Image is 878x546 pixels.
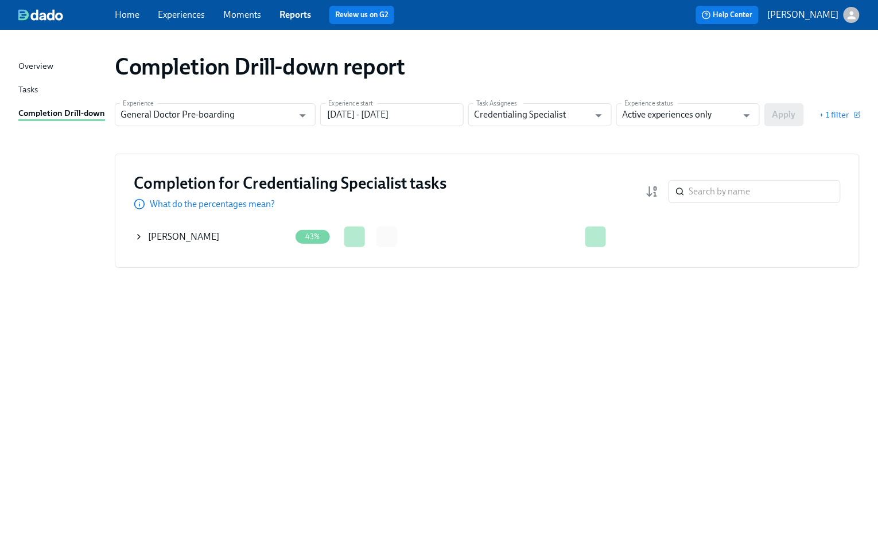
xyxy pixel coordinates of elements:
button: [PERSON_NAME] [768,7,860,23]
div: Tasks [18,83,38,97]
span: 43% [299,232,327,241]
a: Review us on G2 [335,9,389,21]
div: [PERSON_NAME] [134,225,290,248]
a: Home [115,9,139,20]
span: [PERSON_NAME] [148,231,219,242]
button: Open [738,107,756,124]
a: Tasks [18,83,106,97]
input: Search by name [689,180,841,203]
span: Help Center [702,9,753,21]
button: Open [294,107,312,124]
h3: Completion for Credentialing Specialist tasks [134,173,446,193]
svg: Completion rate (low to high) [646,185,659,198]
a: dado [18,9,115,21]
p: [PERSON_NAME] [768,9,839,21]
button: Review us on G2 [329,6,394,24]
h1: Completion Drill-down report [115,53,405,80]
a: Completion Drill-down [18,107,106,121]
div: Completion Drill-down [18,107,105,121]
button: + 1 filter [819,109,860,120]
a: Overview [18,60,106,74]
a: Experiences [158,9,205,20]
div: Overview [18,60,53,74]
button: Help Center [696,6,759,24]
a: Moments [223,9,261,20]
a: Reports [279,9,311,20]
button: Open [590,107,608,124]
p: What do the percentages mean? [150,198,275,210]
img: dado [18,9,63,21]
